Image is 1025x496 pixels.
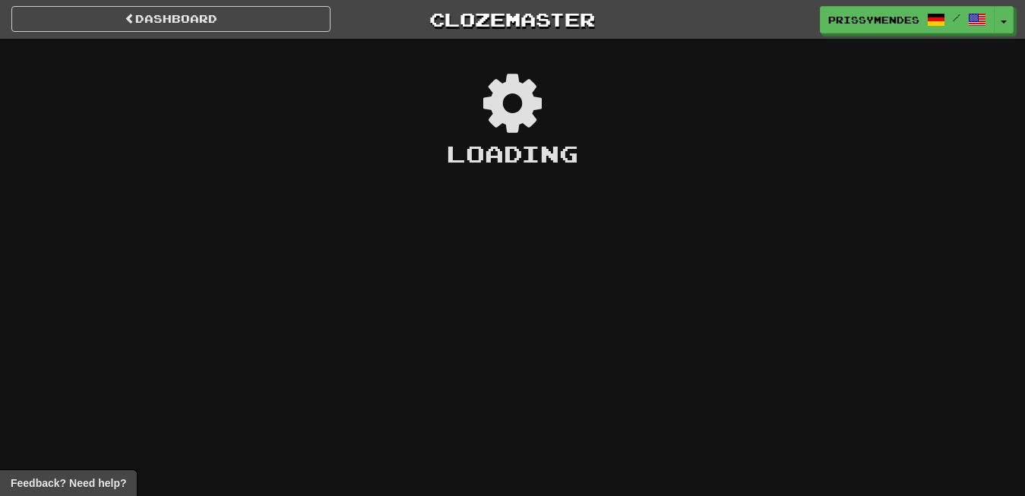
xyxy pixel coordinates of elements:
[11,6,331,32] a: Dashboard
[353,6,672,33] a: Clozemaster
[953,12,960,23] span: /
[820,6,995,33] a: prissymendes /
[828,13,919,27] span: prissymendes
[11,475,126,491] span: Open feedback widget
